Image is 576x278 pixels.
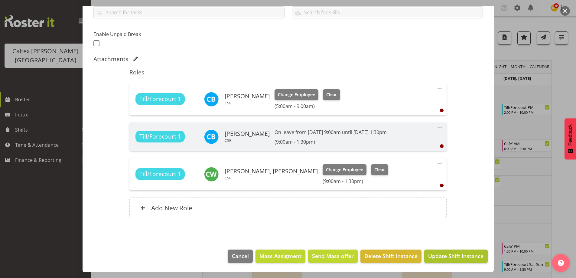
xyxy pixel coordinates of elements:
[129,69,447,76] h5: Roles
[323,164,366,175] button: Change Employee
[428,252,483,260] span: Update Shift Instance
[275,129,387,136] p: On leave from [DATE] 9:00am until [DATE] 1:30pm
[204,129,219,144] img: christopher-bullock10955.jpg
[275,139,387,145] h6: (9:00am - 1:30pm)
[93,31,185,38] label: Enable Unpaid Break
[94,8,284,17] input: Search for tasks
[558,260,564,266] img: help-xxl-2.png
[326,91,337,98] span: Clear
[275,103,340,109] h6: (5:00am - 9:00am)
[225,130,270,137] h6: [PERSON_NAME]
[424,250,487,263] button: Update Shift Instance
[225,100,270,105] p: CSR
[364,252,418,260] span: Delete Shift Instance
[275,89,318,100] button: Change Employee
[151,204,192,212] h6: Add New Role
[204,92,219,106] img: christopher-bullock10955.jpg
[323,178,388,184] h6: (9:00am - 1:30pm)
[225,138,270,143] p: CSR
[308,250,358,263] button: Send Mass offer
[225,175,318,180] p: CSR
[292,8,483,17] input: Search for skills
[93,55,128,63] h5: Attachments
[360,250,421,263] button: Delete Shift Instance
[232,252,249,260] span: Cancel
[323,89,340,100] button: Clear
[259,252,301,260] span: Mass Assigment
[440,144,444,148] div: User is clocked out
[371,164,388,175] button: Clear
[374,166,385,173] span: Clear
[278,91,315,98] span: Change Employee
[440,109,444,112] div: User is clocked out
[565,118,576,159] button: Feedback - Show survey
[204,167,219,182] img: connor-wasley10956.jpg
[228,250,252,263] button: Cancel
[225,93,270,100] h6: [PERSON_NAME]
[225,168,318,175] h6: [PERSON_NAME], [PERSON_NAME]
[139,170,181,178] span: Till/Forecourt 1
[312,252,354,260] span: Send Mass offer
[139,132,181,141] span: Till/Forecourt 1
[440,184,444,187] div: User is clocked out
[326,166,363,173] span: Change Employee
[255,250,305,263] button: Mass Assigment
[568,124,573,146] span: Feedback
[139,95,181,103] span: Till/Forecourt 1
